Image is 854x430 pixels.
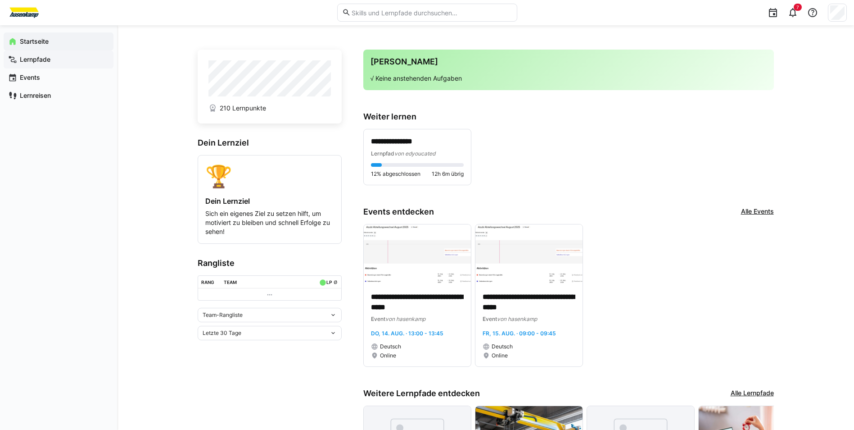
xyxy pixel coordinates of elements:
h3: Rangliste [198,258,342,268]
span: Lernpfad [371,150,394,157]
span: Do, 14. Aug. · 13:00 - 13:45 [371,330,443,337]
p: Sich ein eigenes Ziel zu setzen hilft, um motiviert zu bleiben und schnell Erfolge zu sehen! [205,209,334,236]
span: von hasenkamp [385,316,425,322]
span: von edyoucated [394,150,435,157]
div: 🏆 [205,163,334,189]
span: Letzte 30 Tage [203,329,241,337]
a: Alle Events [741,207,774,217]
p: √ Keine anstehenden Aufgaben [371,74,767,83]
span: Online [492,352,508,359]
span: 7 [796,5,799,10]
h3: Weiter lernen [363,112,774,122]
div: Team [224,279,237,285]
a: Alle Lernpfade [731,389,774,398]
input: Skills und Lernpfade durchsuchen… [351,9,512,17]
span: von hasenkamp [497,316,537,322]
span: Deutsch [492,343,513,350]
a: ø [334,278,338,285]
div: Rang [201,279,214,285]
span: 12h 6m übrig [432,170,464,178]
h4: Dein Lernziel [205,197,334,206]
div: LP [326,279,332,285]
span: Team-Rangliste [203,311,243,319]
h3: [PERSON_NAME] [371,57,767,67]
img: image [475,224,583,285]
h3: Weitere Lernpfade entdecken [363,389,480,398]
span: Online [380,352,396,359]
span: Event [483,316,497,322]
span: Fr, 15. Aug. · 09:00 - 09:45 [483,330,556,337]
span: Event [371,316,385,322]
span: 210 Lernpunkte [220,104,266,113]
h3: Events entdecken [363,207,434,217]
span: Deutsch [380,343,401,350]
span: 12% abgeschlossen [371,170,420,178]
img: image [364,224,471,285]
h3: Dein Lernziel [198,138,342,148]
